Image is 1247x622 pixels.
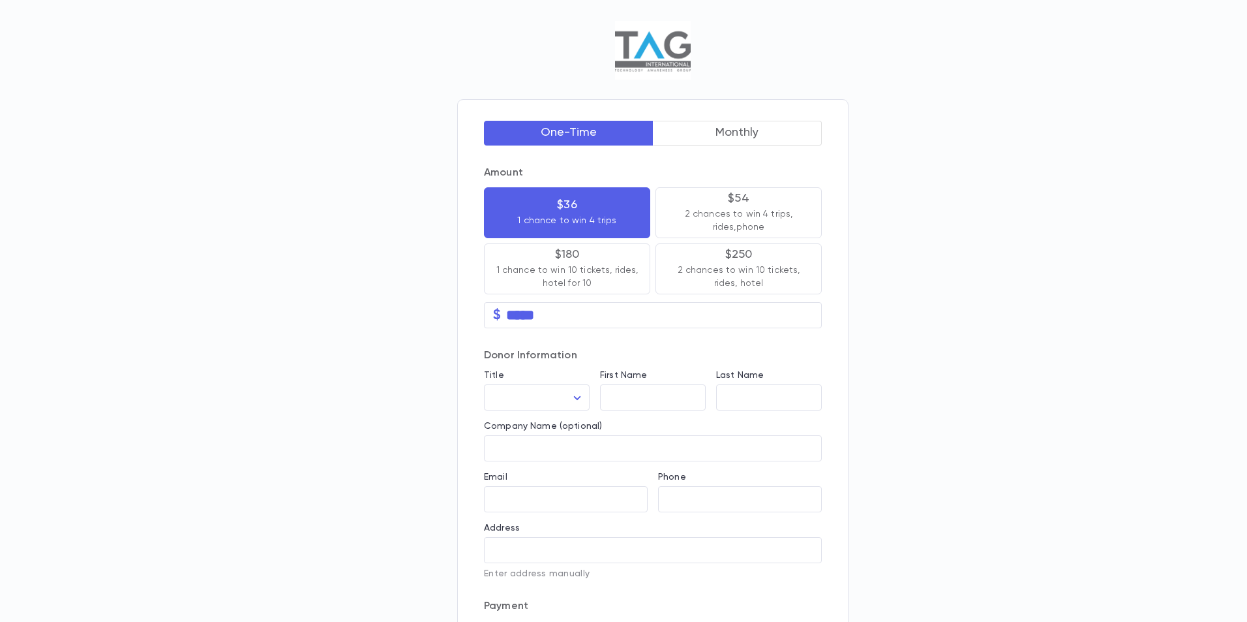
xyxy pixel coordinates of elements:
[615,21,690,80] img: Logo
[484,187,650,238] button: $361 chance to win 4 trips
[493,309,501,322] p: $
[484,421,602,431] label: Company Name (optional)
[484,166,822,179] p: Amount
[667,264,811,290] p: 2 chances to win 10 tickets, rides, hotel
[557,198,577,211] p: $36
[725,248,753,261] p: $250
[653,121,822,146] button: Monthly
[728,192,749,205] p: $54
[484,121,654,146] button: One-Time
[484,370,504,381] label: Title
[495,264,639,290] p: 1 chance to win 10 tickets, rides, hotel for 10
[655,243,822,294] button: $2502 chances to win 10 tickets, rides, hotel
[517,214,616,227] p: 1 chance to win 4 trips
[484,523,520,533] label: Address
[716,370,764,381] label: Last Name
[600,370,647,381] label: First Name
[484,349,822,362] p: Donor Information
[667,208,811,234] p: 2 chances to win 4 trips, rides,phone
[484,243,650,294] button: $1801 chance to win 10 tickets, rides, hotel for 10
[555,248,580,261] p: $180
[484,385,590,411] div: ​
[658,472,686,482] label: Phone
[484,472,507,482] label: Email
[655,187,822,238] button: $542 chances to win 4 trips, rides,phone
[484,568,822,579] p: Enter address manually
[484,600,822,613] p: Payment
